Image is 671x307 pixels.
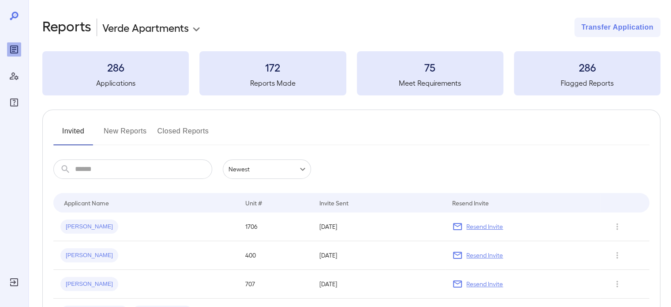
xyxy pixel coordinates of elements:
div: Log Out [7,275,21,289]
h3: 75 [357,60,503,74]
div: Applicant Name [64,197,109,208]
h3: 286 [514,60,660,74]
h5: Meet Requirements [357,78,503,88]
div: Invite Sent [319,197,349,208]
h5: Reports Made [199,78,346,88]
td: [DATE] [312,241,446,270]
p: Resend Invite [466,280,503,288]
span: [PERSON_NAME] [60,251,118,260]
h3: 286 [42,60,189,74]
button: Row Actions [610,220,624,234]
td: 707 [238,270,312,299]
button: Row Actions [610,277,624,291]
div: Newest [223,159,311,179]
td: 1706 [238,212,312,241]
td: [DATE] [312,270,446,299]
summary: 286Applications172Reports Made75Meet Requirements286Flagged Reports [42,51,660,95]
button: Transfer Application [574,18,660,37]
button: New Reports [104,124,147,145]
span: [PERSON_NAME] [60,223,118,231]
p: Verde Apartments [102,20,189,34]
span: [PERSON_NAME] [60,280,118,288]
p: Resend Invite [466,251,503,260]
h3: 172 [199,60,346,74]
button: Invited [53,124,93,145]
div: Reports [7,42,21,57]
p: Resend Invite [466,222,503,231]
h5: Flagged Reports [514,78,660,88]
td: [DATE] [312,212,446,241]
div: Resend Invite [452,197,489,208]
button: Closed Reports [157,124,209,145]
button: Row Actions [610,248,624,262]
div: Manage Users [7,69,21,83]
h5: Applications [42,78,189,88]
div: Unit # [245,197,262,208]
div: FAQ [7,95,21,110]
h2: Reports [42,18,91,37]
td: 400 [238,241,312,270]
